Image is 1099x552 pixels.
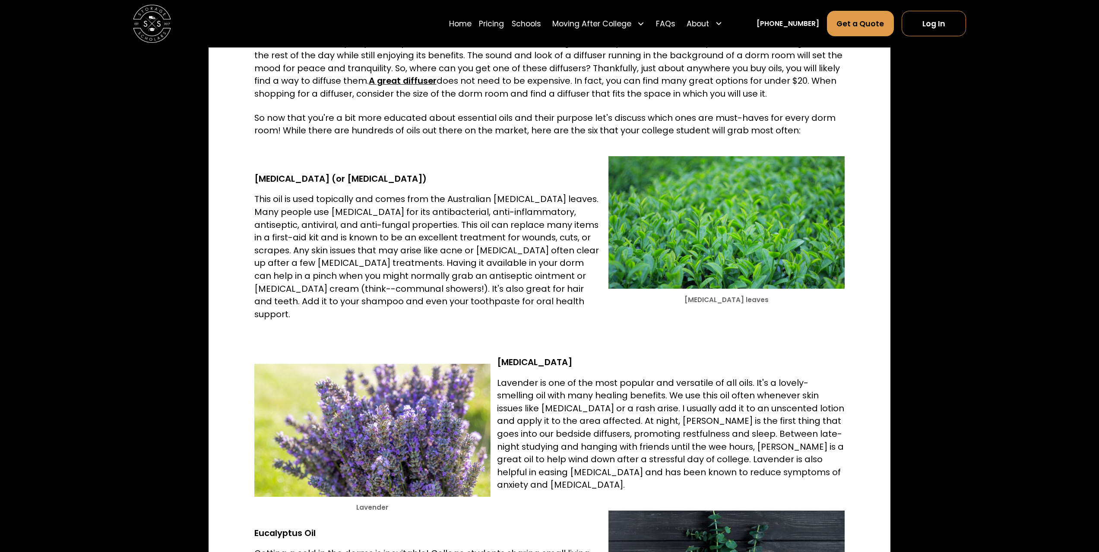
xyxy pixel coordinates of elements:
p: So now that you're a bit more educated about essential oils and their purpose let's discuss which... [254,112,845,137]
a: A great diffuser [369,75,437,87]
figcaption: [MEDICAL_DATA] leaves [608,295,845,305]
a: Pricing [479,10,504,37]
strong: [MEDICAL_DATA] (or [MEDICAL_DATA]) [254,173,427,185]
img: Storage Scholars main logo [133,5,171,43]
div: About [687,18,709,29]
a: home [133,5,171,43]
div: About [683,10,726,37]
a: Log In [902,11,966,36]
div: Moving After College [548,10,648,37]
a: Schools [512,10,541,37]
div: Moving After College [552,18,631,29]
strong: Eucalyptus Oil [254,527,316,539]
a: Home [449,10,472,37]
a: FAQs [656,10,675,37]
a: [PHONE_NUMBER] [757,19,819,28]
strong: [MEDICAL_DATA] [497,356,572,368]
p: While there are many ways to reap the benefits of essential oils, diffusing them is my favorite. ... [254,37,845,101]
p: Lavender is one of the most popular and versatile of all oils. It's a lovely-smelling oil with ma... [254,377,845,492]
a: Get a Quote [827,11,894,36]
figcaption: Lavender [254,502,491,512]
p: This oil is used topically and comes from the Australian [MEDICAL_DATA] leaves. Many people use [... [254,193,845,321]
